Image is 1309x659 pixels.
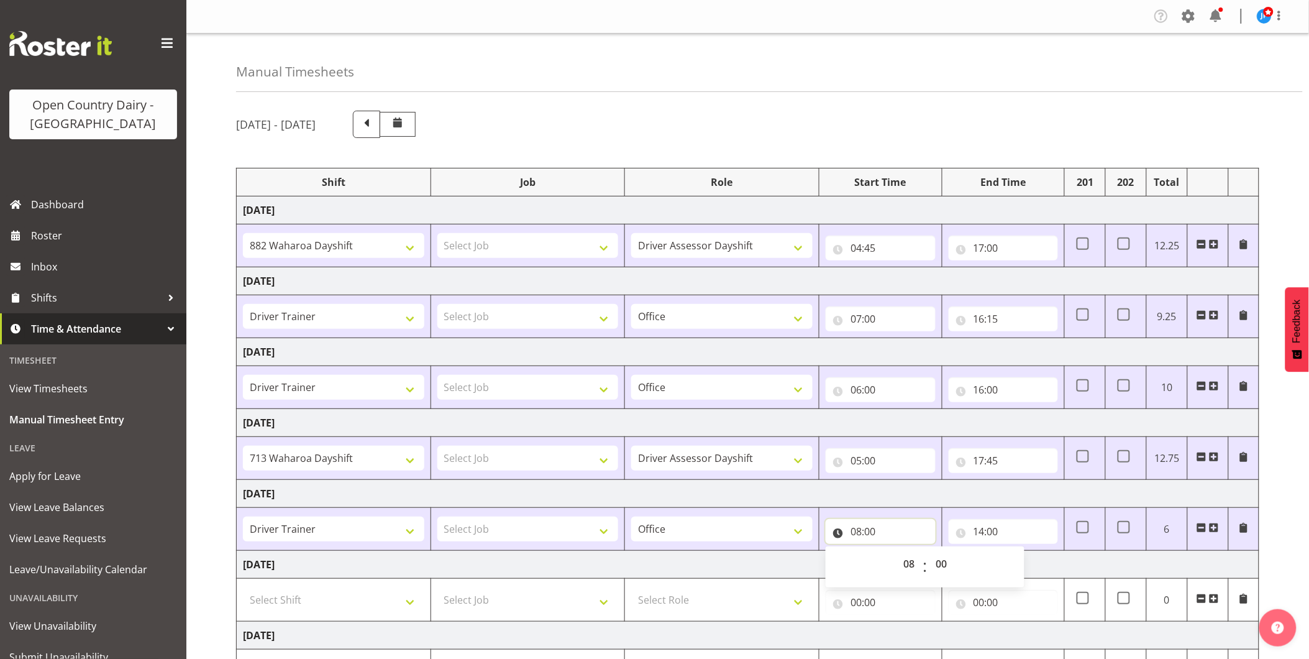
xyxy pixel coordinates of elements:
div: Job [437,175,619,190]
span: Apply for Leave [9,467,177,486]
input: Click to select... [826,306,936,331]
span: Time & Attendance [31,320,162,338]
td: [DATE] [237,267,1259,295]
a: View Leave Balances [3,492,183,523]
div: Total [1153,175,1181,190]
a: Apply for Leave [3,461,183,492]
td: 6 [1146,508,1187,551]
div: Timesheet [3,348,183,373]
span: Shifts [31,288,162,307]
td: 12.75 [1146,437,1187,480]
td: 12.25 [1146,224,1187,267]
h5: [DATE] - [DATE] [236,118,316,131]
span: Inbox [31,257,180,276]
span: View Leave Requests [9,529,177,548]
input: Click to select... [826,590,936,615]
td: 9.25 [1146,295,1187,338]
input: Click to select... [949,306,1059,331]
input: Click to select... [826,448,936,473]
img: Rosterit website logo [9,31,112,56]
div: Shift [243,175,424,190]
span: View Unavailability [9,617,177,635]
span: View Leave Balances [9,498,177,517]
input: Click to select... [949,448,1059,473]
span: View Timesheets [9,379,177,398]
div: Unavailability [3,585,183,611]
td: [DATE] [237,196,1259,224]
input: Click to select... [949,236,1059,260]
td: [DATE] [237,409,1259,437]
td: 0 [1146,579,1187,622]
input: Click to select... [949,377,1059,402]
input: Click to select... [826,377,936,402]
a: View Unavailability [3,611,183,642]
img: help-xxl-2.png [1272,622,1284,634]
td: [DATE] [237,338,1259,366]
span: Roster [31,226,180,245]
td: [DATE] [237,480,1259,508]
div: 201 [1071,175,1099,190]
a: Leave/Unavailability Calendar [3,554,183,585]
div: Leave [3,435,183,461]
td: [DATE] [237,551,1259,579]
input: Click to select... [949,519,1059,544]
a: Manual Timesheet Entry [3,404,183,435]
span: Manual Timesheet Entry [9,410,177,429]
div: Start Time [826,175,936,190]
input: Click to select... [826,519,936,544]
input: Click to select... [949,590,1059,615]
div: End Time [949,175,1059,190]
td: 10 [1146,366,1187,409]
button: Feedback - Show survey [1285,287,1309,372]
span: : [923,551,928,583]
span: Dashboard [31,195,180,214]
span: Feedback [1292,300,1303,343]
td: [DATE] [237,622,1259,650]
input: Click to select... [826,236,936,260]
a: View Timesheets [3,373,183,404]
div: 202 [1112,175,1140,190]
span: Leave/Unavailability Calendar [9,560,177,579]
h4: Manual Timesheets [236,65,354,79]
img: jason-porter10044.jpg [1257,9,1272,24]
div: Role [631,175,813,190]
a: View Leave Requests [3,523,183,554]
div: Open Country Dairy - [GEOGRAPHIC_DATA] [22,96,165,133]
